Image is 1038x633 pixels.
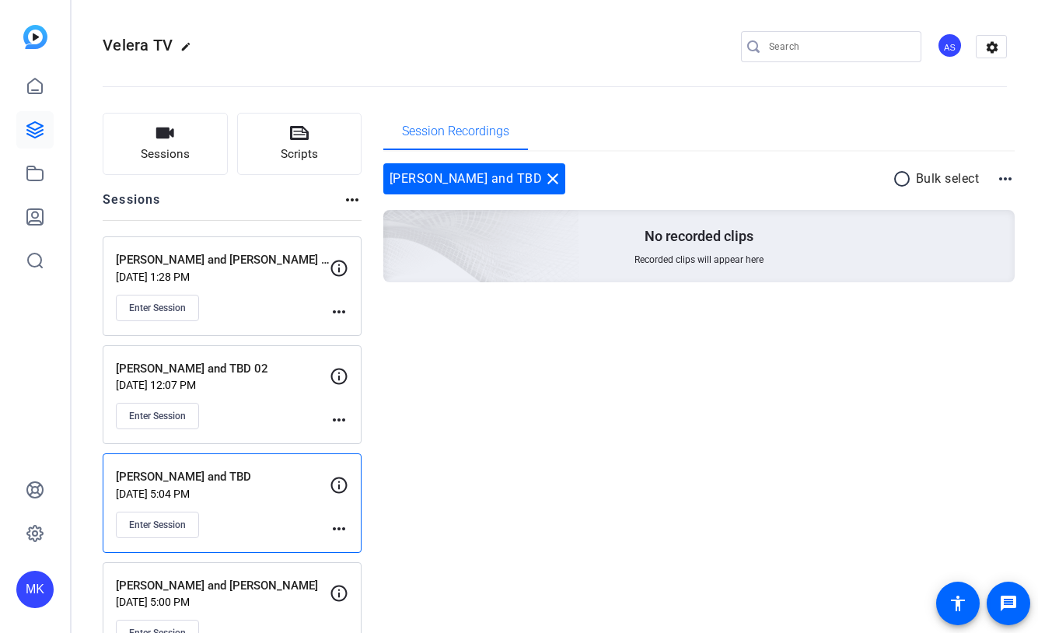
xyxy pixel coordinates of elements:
span: Recorded clips will appear here [634,254,764,266]
p: [PERSON_NAME] and [PERSON_NAME] 04 [116,251,330,269]
button: Scripts [237,113,362,175]
span: Velera TV [103,36,173,54]
mat-icon: edit [180,41,199,60]
mat-icon: more_horiz [330,519,348,538]
p: [DATE] 5:00 PM [116,596,330,608]
span: Enter Session [129,410,186,422]
span: Scripts [281,145,318,163]
div: [PERSON_NAME] and TBD [383,163,566,194]
mat-icon: more_horiz [330,411,348,429]
span: Enter Session [129,519,186,531]
mat-icon: accessibility [949,594,967,613]
p: [PERSON_NAME] and TBD [116,468,330,486]
h2: Sessions [103,191,161,220]
img: blue-gradient.svg [23,25,47,49]
p: No recorded clips [645,227,753,246]
span: Session Recordings [402,125,509,138]
ngx-avatar: Ami Scheidler [937,33,964,60]
input: Search [769,37,909,56]
div: MK [16,571,54,608]
mat-icon: radio_button_unchecked [893,170,916,188]
span: Sessions [141,145,190,163]
mat-icon: message [999,594,1018,613]
button: Enter Session [116,295,199,321]
button: Enter Session [116,512,199,538]
img: embarkstudio-empty-session.png [209,56,580,393]
button: Sessions [103,113,228,175]
mat-icon: more_horiz [343,191,362,209]
button: Enter Session [116,403,199,429]
p: [DATE] 12:07 PM [116,379,330,391]
p: [PERSON_NAME] and [PERSON_NAME] [116,577,330,595]
div: AS [937,33,963,58]
mat-icon: settings [977,36,1008,59]
p: [DATE] 1:28 PM [116,271,330,283]
mat-icon: close [543,170,562,188]
span: Enter Session [129,302,186,314]
p: Bulk select [916,170,980,188]
mat-icon: more_horiz [330,303,348,321]
mat-icon: more_horiz [996,170,1015,188]
p: [DATE] 5:04 PM [116,488,330,500]
p: [PERSON_NAME] and TBD 02 [116,360,330,378]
